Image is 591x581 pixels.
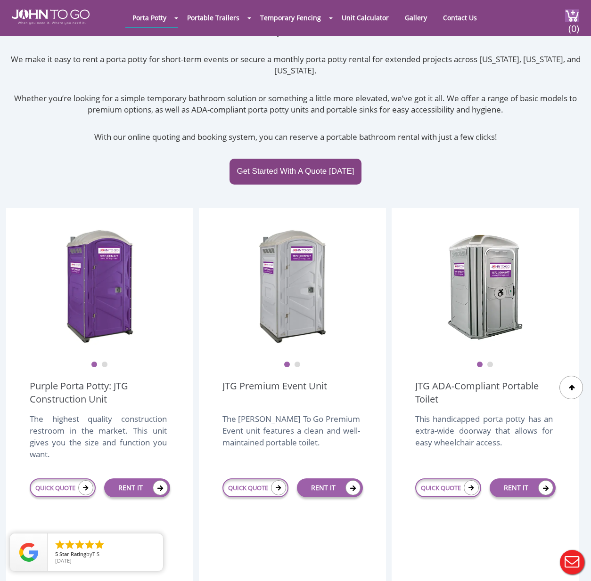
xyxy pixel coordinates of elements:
p: Whether you’re looking for a simple temporary bathroom solution or something a little more elevat... [6,93,585,116]
button: 1 of 2 [91,362,98,368]
span: T S [92,550,99,557]
li:  [74,539,85,550]
p: We make it easy to rent a porta potty for short-term events or secure a monthly porta potty renta... [6,54,585,77]
a: Get Started With A Quote [DATE] [230,159,361,184]
a: Purple Porta Potty: JTG Construction Unit [30,379,170,406]
a: Porta Potty [125,8,173,27]
div: The [PERSON_NAME] To Go Premium Event unit features a clean and well-maintained portable toilet. [222,413,360,458]
button: 1 of 2 [284,362,290,368]
span: (0) [568,15,580,35]
a: JTG Premium Event Unit [222,379,327,406]
div: This handicapped porta potty has an extra-wide doorway that allows for easy wheelchair access. [415,413,553,458]
span: Star Rating [59,550,86,557]
a: QUICK QUOTE [30,478,96,497]
img: JOHN to go [12,9,90,24]
img: ADA Handicapped Accessible Unit [447,227,523,345]
a: QUICK QUOTE [415,478,481,497]
a: JTG ADA-Compliant Portable Toilet [415,379,555,406]
img: cart a [565,9,579,22]
button: 2 of 2 [487,362,493,368]
li:  [64,539,75,550]
p: With our online quoting and booking system, you can reserve a portable bathroom rental with just ... [6,131,585,143]
a: Contact Us [436,8,484,27]
button: 2 of 2 [294,362,301,368]
a: RENT IT [490,478,556,497]
a: QUICK QUOTE [222,478,288,497]
span: 5 [55,550,58,557]
a: Portable Trailers [180,8,246,27]
li:  [54,539,66,550]
span: by [55,551,156,558]
li:  [94,539,105,550]
img: Review Rating [19,543,38,562]
a: Unit Calculator [335,8,396,27]
span: [DATE] [55,557,72,564]
li:  [84,539,95,550]
button: Live Chat [553,543,591,581]
a: Temporary Fencing [253,8,328,27]
a: Gallery [398,8,434,27]
div: The highest quality construction restroom in the market. This unit gives you the size and functio... [30,413,167,458]
button: 2 of 2 [101,362,108,368]
a: RENT IT [104,478,170,497]
a: RENT IT [297,478,363,497]
button: 1 of 2 [476,362,483,368]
